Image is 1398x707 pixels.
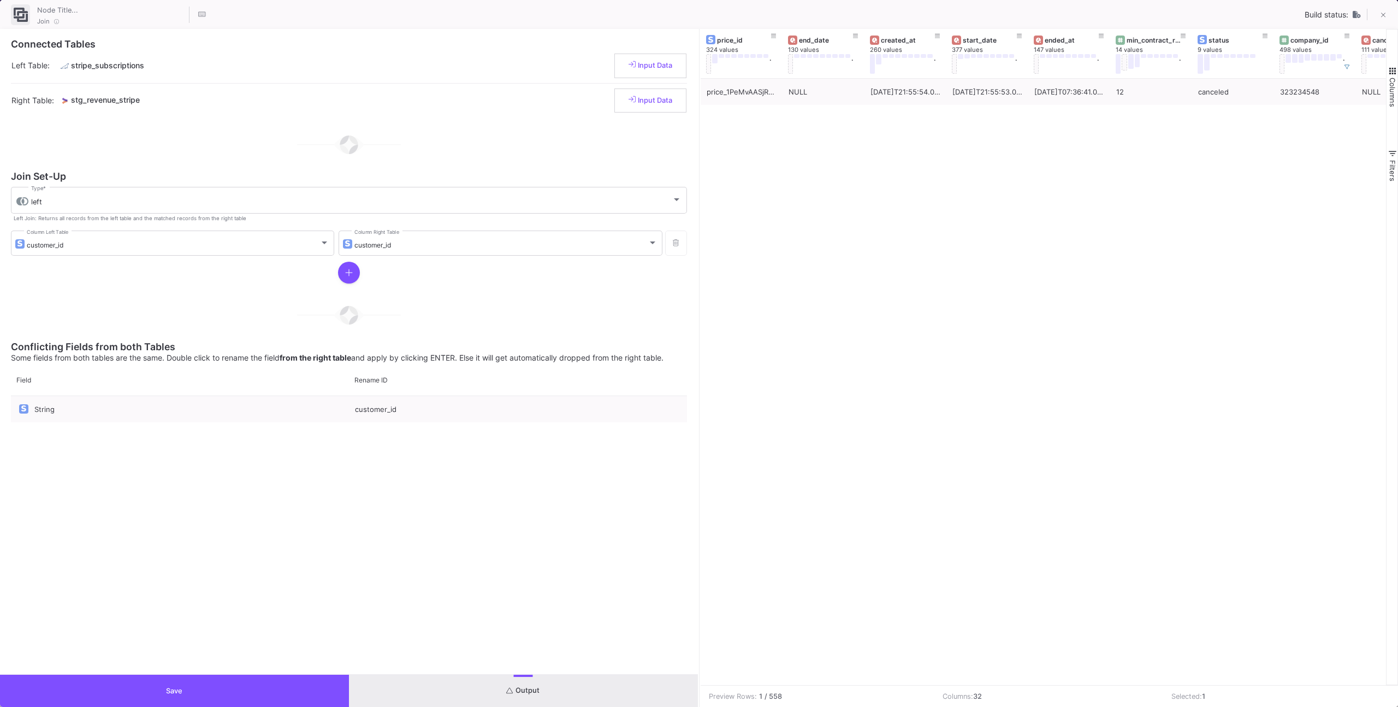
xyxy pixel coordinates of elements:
[1034,46,1116,54] div: 147 values
[851,54,853,74] div: .
[934,686,1163,707] td: Columns:
[280,353,351,362] b: from the right table
[952,46,1034,54] div: 377 values
[1163,686,1391,707] td: Selected:
[11,83,60,117] td: Right Table:
[1388,78,1397,107] span: Columns
[1202,692,1205,700] b: 1
[870,79,940,105] div: [DATE]T21:55:54.000Z
[37,17,50,26] span: Join
[11,40,687,49] div: Connected Tables
[963,36,1017,44] div: start_date
[27,241,63,249] span: customer_id
[706,46,788,54] div: 324 values
[166,687,182,695] span: Save
[16,197,28,205] img: left-join-icon.svg
[1116,46,1198,54] div: 14 values
[614,54,686,78] button: Input Data
[1127,36,1181,44] div: min_contract_runtime
[789,79,858,105] div: NULL
[1198,46,1279,54] div: 9 values
[765,691,782,702] b: / 558
[1279,46,1361,54] div: 498 values
[31,198,42,206] span: left
[354,376,388,384] span: Rename ID
[506,686,540,694] span: Output
[349,396,687,422] div: customer_id
[709,691,757,702] div: Preview Rows:
[349,675,698,707] button: Output
[769,54,771,74] div: .
[707,79,777,105] div: price_1PeMvAASjRoq2qjNCmsPoSfC
[629,61,672,69] span: Input Data
[354,241,391,249] span: customer_id
[1116,79,1186,105] div: 12
[14,8,28,22] img: join-ui.svg
[191,4,213,26] button: Hotkeys List
[870,46,952,54] div: 260 values
[614,89,686,113] button: Input Data
[1353,10,1361,19] img: UNTOUCHED
[1280,79,1350,105] div: 323234548
[1209,36,1263,44] div: status
[16,376,31,384] span: Field
[1290,36,1344,44] div: company_id
[1388,160,1397,181] span: Filters
[934,54,935,74] div: .
[1179,54,1181,74] div: .
[11,353,687,362] p: Some fields from both tables are the same. Double click to rename the field and apply by clicking...
[759,691,762,702] b: 1
[1198,79,1268,105] div: canceled
[629,96,672,104] span: Input Data
[11,49,60,83] td: Left Table:
[717,36,771,44] div: price_id
[952,79,1022,105] div: [DATE]T21:55:53.000Z
[1034,79,1104,105] div: [DATE]T07:36:41.000Z
[71,95,140,104] span: stg_revenue_stripe
[71,61,144,70] span: stripe_subscriptions
[11,343,687,351] div: Conflicting Fields from both Tables
[11,172,687,181] div: Join Set-Up
[1343,54,1344,74] div: .
[1097,54,1099,74] div: .
[1045,36,1099,44] div: ended_at
[881,36,935,44] div: created_at
[34,397,342,423] div: String
[1305,10,1348,19] span: Build status:
[799,36,853,44] div: end_date
[34,2,187,16] input: Node Title...
[973,692,982,700] b: 32
[788,46,870,54] div: 130 values
[14,215,246,222] p: Left Join: Returns all records from the left table and the matched records from the right table
[1015,54,1017,74] div: .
